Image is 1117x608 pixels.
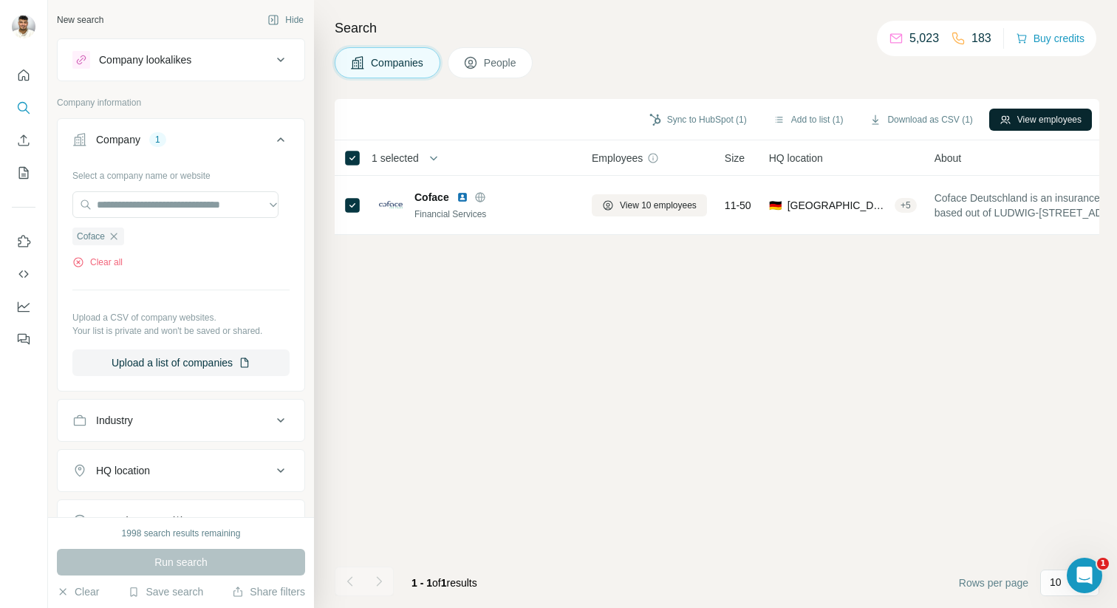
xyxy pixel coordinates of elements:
button: Use Surfe on LinkedIn [12,228,35,255]
button: Quick start [12,62,35,89]
p: Your list is private and won't be saved or shared. [72,324,290,338]
button: Save search [128,584,203,599]
span: Coface [77,230,105,243]
button: Company1 [58,122,304,163]
p: Company information [57,96,305,109]
button: Download as CSV (1) [859,109,983,131]
img: Logo of Coface [379,201,403,210]
button: Search [12,95,35,121]
button: Sync to HubSpot (1) [639,109,757,131]
div: 1 [149,133,166,146]
div: New search [57,13,103,27]
span: Size [725,151,745,165]
span: 1 [441,577,447,589]
span: results [411,577,477,589]
p: 5,023 [909,30,939,47]
button: Share filters [232,584,305,599]
p: 10 [1050,575,1062,590]
div: Financial Services [414,208,574,221]
div: Industry [96,413,133,428]
button: Buy credits [1016,28,1084,49]
button: View 10 employees [592,194,707,216]
button: Annual revenue ($) [58,503,304,539]
div: HQ location [96,463,150,478]
span: [GEOGRAPHIC_DATA], [GEOGRAPHIC_DATA] [788,198,889,213]
div: Company lookalikes [99,52,191,67]
div: Select a company name or website [72,163,290,182]
span: 1 - 1 [411,577,432,589]
span: Rows per page [959,575,1028,590]
button: Dashboard [12,293,35,320]
button: Feedback [12,326,35,352]
p: Upload a CSV of company websites. [72,311,290,324]
iframe: Intercom live chat [1067,558,1102,593]
span: HQ location [769,151,823,165]
button: Hide [257,9,314,31]
button: Clear all [72,256,123,269]
span: About [935,151,962,165]
span: Employees [592,151,643,165]
span: 🇩🇪 [769,198,782,213]
button: Upload a list of companies [72,349,290,376]
button: View employees [989,109,1092,131]
button: Use Surfe API [12,261,35,287]
button: Clear [57,584,99,599]
span: of [432,577,441,589]
button: Enrich CSV [12,127,35,154]
span: 1 selected [372,151,419,165]
div: 1998 search results remaining [122,527,241,540]
span: View 10 employees [620,199,697,212]
img: LinkedIn logo [457,191,468,203]
p: 183 [971,30,991,47]
button: Company lookalikes [58,42,304,78]
div: + 5 [895,199,917,212]
div: Annual revenue ($) [96,513,184,528]
div: Company [96,132,140,147]
span: 1 [1097,558,1109,570]
span: People [484,55,518,70]
button: HQ location [58,453,304,488]
span: Companies [371,55,425,70]
button: Add to list (1) [763,109,854,131]
button: Industry [58,403,304,438]
span: 11-50 [725,198,751,213]
span: Coface [414,190,449,205]
h4: Search [335,18,1099,38]
img: Avatar [12,15,35,38]
button: My lists [12,160,35,186]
